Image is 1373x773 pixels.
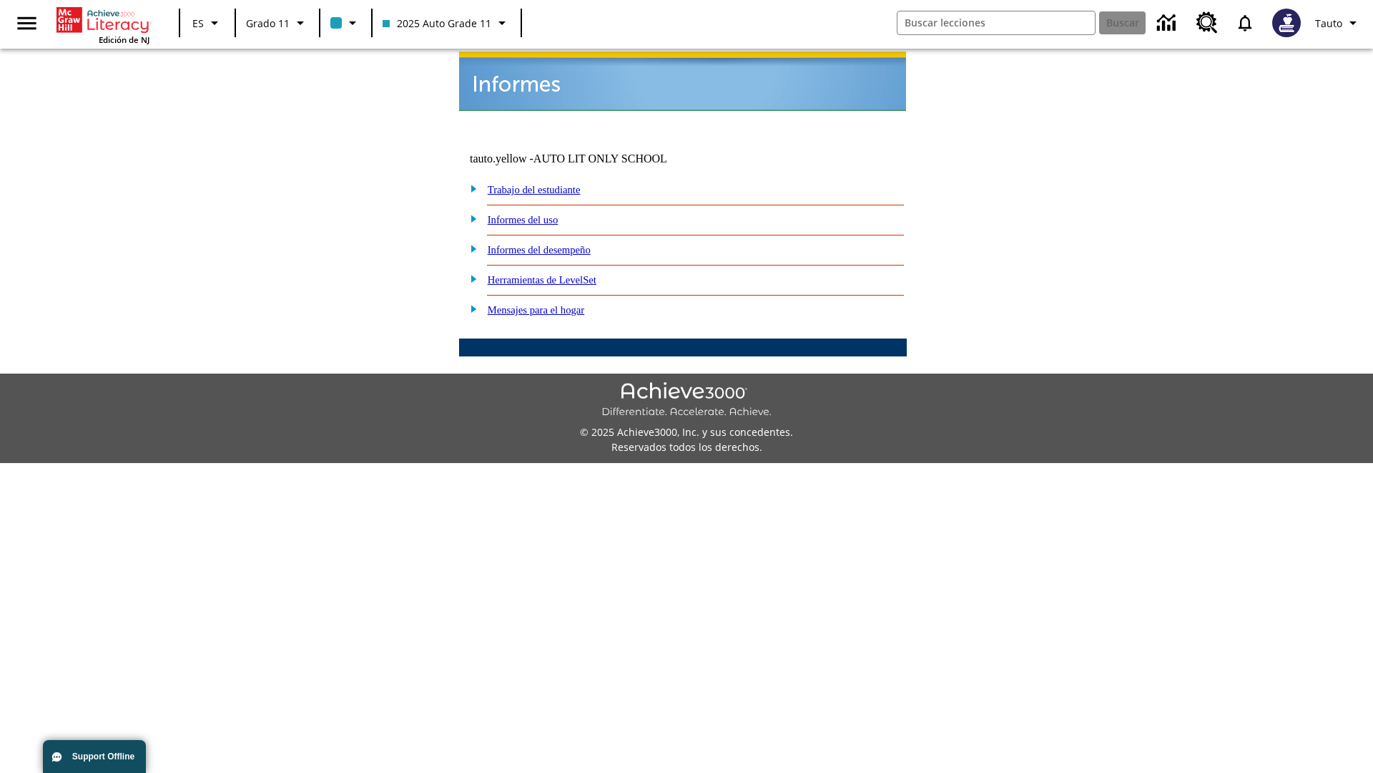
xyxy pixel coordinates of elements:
button: Escoja un nuevo avatar [1264,4,1309,42]
a: Notificaciones [1226,4,1264,42]
button: Clase: 2025 Auto Grade 11, Selecciona una clase [377,10,516,36]
button: Lenguaje: ES, Selecciona un idioma [184,10,230,36]
img: header [459,52,906,111]
a: Mensajes para el hogar [488,304,585,316]
span: 2025 Auto Grade 11 [383,16,491,31]
a: Informes del uso [488,214,558,225]
img: Avatar [1272,9,1301,37]
div: Portada [56,4,149,45]
a: Trabajo del estudiante [488,184,581,195]
input: Buscar campo [897,11,1095,34]
a: Centro de recursos, Se abrirá en una pestaña nueva. [1188,4,1226,42]
a: Centro de información [1148,4,1188,43]
button: El color de la clase es azul claro. Cambiar el color de la clase. [325,10,367,36]
a: Informes del desempeño [488,244,591,256]
button: Support Offline [43,740,146,773]
span: Edición de NJ [99,34,149,45]
td: tauto.yellow - [470,152,733,165]
img: plus.gif [463,272,478,285]
img: plus.gif [463,302,478,315]
nobr: AUTO LIT ONLY SCHOOL [533,152,667,165]
span: Support Offline [72,752,134,762]
button: Abrir el menú lateral [6,2,48,44]
span: Grado 11 [246,16,290,31]
button: Perfil/Configuración [1309,10,1367,36]
span: Tauto [1315,16,1342,31]
span: ES [192,16,204,31]
img: plus.gif [463,212,478,225]
img: plus.gif [463,182,478,195]
a: Herramientas de LevelSet [488,274,596,286]
img: Achieve3000 Differentiate Accelerate Achieve [601,382,772,419]
img: plus.gif [463,242,478,255]
button: Grado: Grado 11, Elige un grado [240,10,315,36]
